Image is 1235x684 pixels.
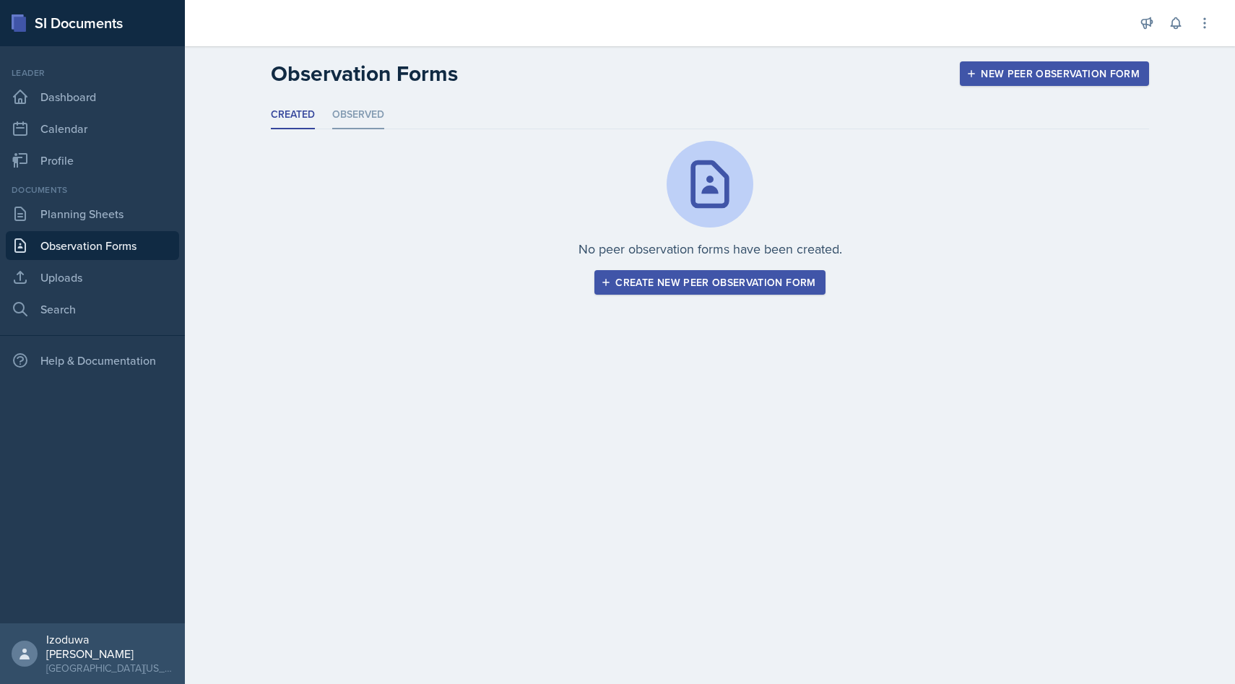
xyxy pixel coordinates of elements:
h2: Observation Forms [271,61,458,87]
button: Create new peer observation form [594,270,825,295]
a: Search [6,295,179,324]
p: No peer observation forms have been created. [578,239,842,259]
li: Created [271,101,315,129]
a: Uploads [6,263,179,292]
div: Leader [6,66,179,79]
div: Create new peer observation form [604,277,815,288]
a: Observation Forms [6,231,179,260]
a: Planning Sheets [6,199,179,228]
div: Help & Documentation [6,346,179,375]
div: Izoduwa [PERSON_NAME] [46,632,173,661]
div: [GEOGRAPHIC_DATA][US_STATE] [46,661,173,675]
a: Profile [6,146,179,175]
button: New Peer Observation Form [960,61,1149,86]
a: Calendar [6,114,179,143]
div: Documents [6,183,179,196]
li: Observed [332,101,384,129]
div: New Peer Observation Form [969,68,1140,79]
a: Dashboard [6,82,179,111]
